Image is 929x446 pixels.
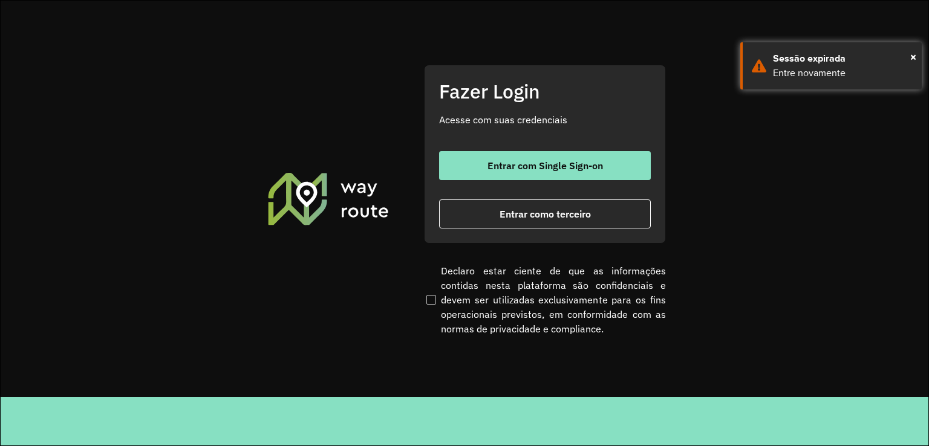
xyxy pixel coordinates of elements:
[773,51,913,66] div: Sessão expirada
[910,48,916,66] span: ×
[439,80,651,103] h2: Fazer Login
[487,161,603,170] span: Entrar com Single Sign-on
[266,171,391,227] img: Roteirizador AmbevTech
[439,199,651,228] button: button
[500,209,591,219] span: Entrar como terceiro
[424,263,666,336] label: Declaro estar ciente de que as informações contidas nesta plataforma são confidenciais e devem se...
[439,151,651,180] button: button
[773,66,913,80] div: Entre novamente
[910,48,916,66] button: Close
[439,112,651,127] p: Acesse com suas credenciais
